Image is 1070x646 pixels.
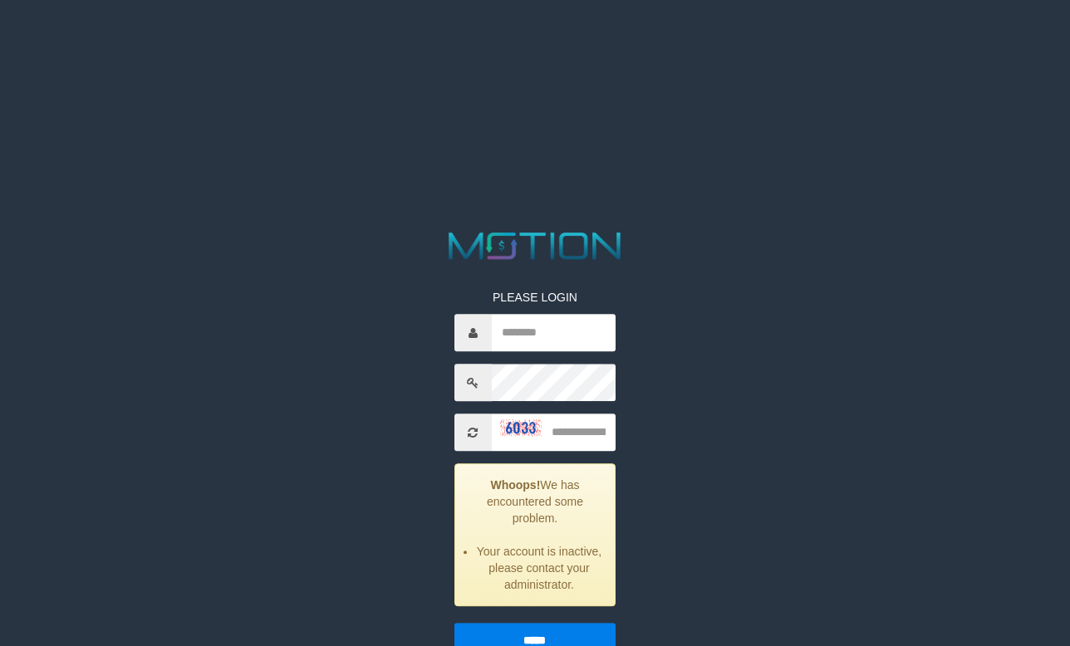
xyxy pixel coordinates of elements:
[500,419,542,436] img: captcha
[454,290,616,306] p: PLEASE LOGIN
[490,479,540,492] strong: Whoops!
[476,544,603,594] li: Your account is inactive, please contact your administrator.
[454,464,616,607] div: We has encountered some problem.
[441,228,628,264] img: MOTION_logo.png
